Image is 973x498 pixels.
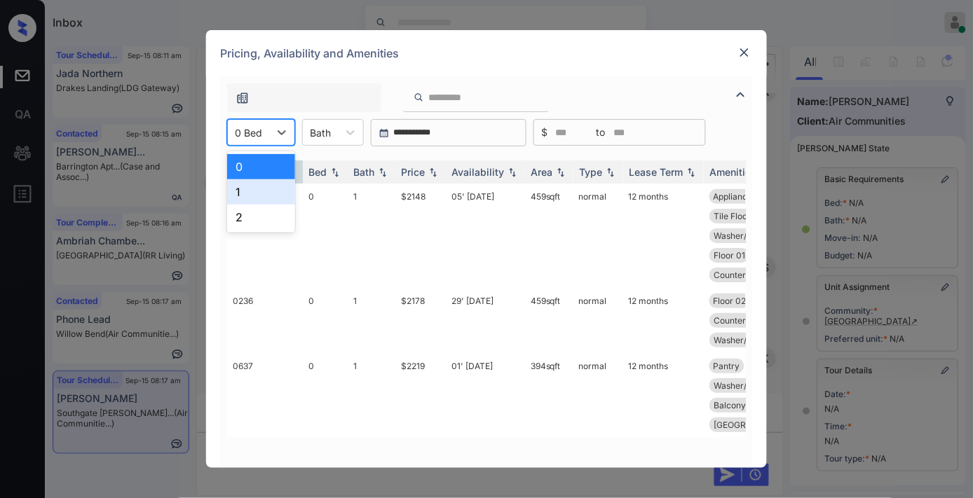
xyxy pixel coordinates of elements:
td: $2219 [395,353,446,438]
img: sorting [604,167,618,177]
span: to [597,125,606,140]
img: close [737,46,751,60]
span: Washer/Dryer In... [714,230,785,241]
td: 0 [303,288,348,353]
td: 1 [348,288,395,353]
span: Pantry [714,361,740,371]
td: normal [573,288,623,353]
span: Balcony Private [714,400,777,410]
span: Washer/Dryer In... [714,335,785,345]
div: Price [401,166,425,178]
td: 459 sqft [525,288,573,353]
div: 2 [227,205,295,230]
img: icon-zuma [733,86,749,103]
span: $ [541,125,547,140]
div: Availability [451,166,504,178]
div: Amenities [709,166,756,178]
td: $2178 [395,288,446,353]
td: 1 [348,353,395,438]
span: Washer/Dryer In... [714,380,785,391]
img: sorting [376,167,390,177]
div: Bath [353,166,374,178]
img: icon-zuma [236,91,250,105]
td: 12 months [623,353,704,438]
td: 1 [348,184,395,288]
span: Tile Flooring [714,211,763,221]
td: 01' [DATE] [446,353,525,438]
div: 0 [227,154,295,179]
span: Appliances Stai... [714,191,781,202]
div: Pricing, Availability and Amenities [206,30,767,76]
div: Lease Term [629,166,683,178]
img: sorting [505,167,519,177]
div: Bed [308,166,327,178]
td: 0637 [227,353,303,438]
span: Countertops Gra... [714,315,786,326]
img: sorting [554,167,568,177]
td: 394 sqft [525,353,573,438]
td: 459 sqft [525,184,573,288]
span: [GEOGRAPHIC_DATA] [714,420,800,430]
td: normal [573,184,623,288]
td: 0103 [227,184,303,288]
td: 05' [DATE] [446,184,525,288]
div: Area [531,166,552,178]
td: 12 months [623,184,704,288]
div: Type [579,166,602,178]
img: sorting [426,167,440,177]
img: sorting [328,167,342,177]
img: sorting [684,167,698,177]
div: 1 [227,179,295,205]
td: normal [573,353,623,438]
td: 0236 [227,288,303,353]
span: Floor 01 [714,250,745,261]
span: Countertops Gra... [714,270,786,280]
img: icon-zuma [414,91,424,104]
td: $2148 [395,184,446,288]
td: 12 months [623,288,704,353]
span: Floor 02 [714,296,747,306]
td: 0 [303,353,348,438]
td: 0 [303,184,348,288]
td: 29' [DATE] [446,288,525,353]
